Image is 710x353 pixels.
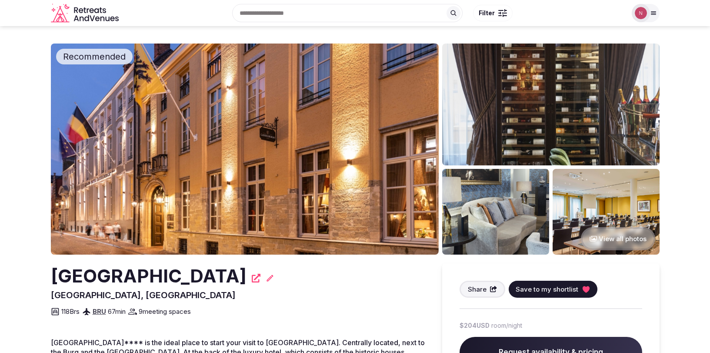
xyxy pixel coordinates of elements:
a: BRU [93,307,106,316]
a: Visit the homepage [51,3,120,23]
button: Share [460,281,506,298]
button: Save to my shortlist [509,281,597,298]
span: Recommended [60,50,129,63]
span: 9 meeting spaces [139,307,191,316]
svg: Retreats and Venues company logo [51,3,120,23]
img: Venue gallery photo [442,169,549,255]
button: View all photos [581,227,655,250]
img: Nathalia Bilotti [635,7,647,19]
span: [GEOGRAPHIC_DATA], [GEOGRAPHIC_DATA] [51,290,236,300]
button: Filter [473,5,513,21]
span: Filter [479,9,495,17]
span: 118 Brs [61,307,80,316]
span: room/night [491,321,522,330]
span: Save to my shortlist [516,285,578,294]
span: $204 USD [460,321,490,330]
span: 67 min [108,307,126,316]
img: Venue cover photo [51,44,439,255]
img: Venue gallery photo [553,169,660,255]
div: Recommended [56,49,133,64]
span: Share [468,285,487,294]
img: Venue gallery photo [442,44,660,165]
h2: [GEOGRAPHIC_DATA] [51,263,247,289]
